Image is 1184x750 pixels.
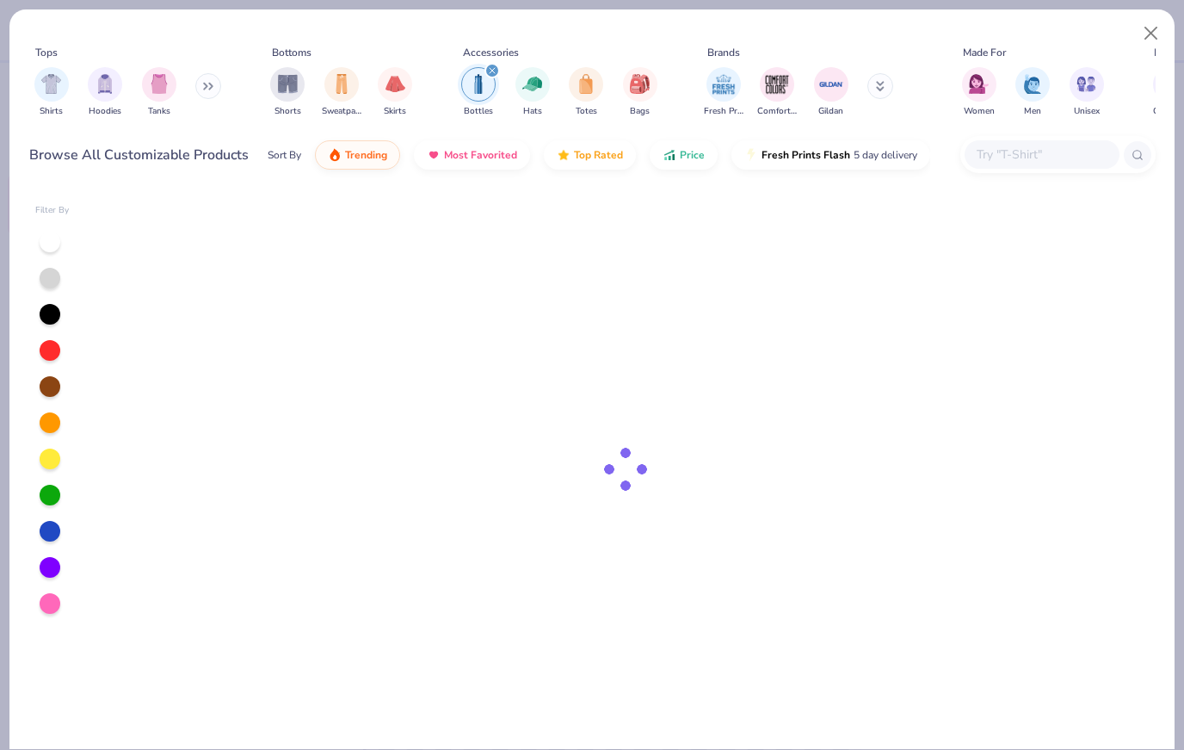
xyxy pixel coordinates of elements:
span: Men [1024,105,1041,118]
img: Comfort Colors Image [764,71,790,97]
button: filter button [704,67,743,118]
img: Hoodies Image [96,74,114,94]
img: Shirts Image [41,74,61,94]
span: Tanks [148,105,170,118]
span: 5 day delivery [854,146,917,165]
button: filter button [1015,67,1050,118]
button: filter button [322,67,361,118]
img: Men Image [1023,74,1042,94]
button: filter button [569,67,603,118]
button: filter button [1070,67,1104,118]
div: filter for Women [962,67,996,118]
button: Close [1135,17,1168,50]
img: Shorts Image [278,74,298,94]
div: filter for Totes [569,67,603,118]
span: Most Favorited [444,148,517,162]
span: Bottles [464,105,493,118]
div: filter for Hats [515,67,550,118]
div: filter for Bottles [461,67,496,118]
span: Trending [345,148,387,162]
button: filter button [34,67,69,118]
span: Bags [630,105,650,118]
span: Unisex [1074,105,1100,118]
img: Bottles Image [469,74,488,94]
img: Totes Image [577,74,595,94]
span: Price [680,148,705,162]
span: Hats [523,105,542,118]
img: most_fav.gif [427,148,441,162]
div: Tops [35,45,58,60]
span: Skirts [384,105,406,118]
img: trending.gif [328,148,342,162]
button: filter button [378,67,412,118]
button: Price [650,140,718,170]
span: Fresh Prints [704,105,743,118]
img: Gildan Image [818,71,844,97]
div: filter for Shorts [270,67,305,118]
img: Sweatpants Image [332,74,351,94]
div: filter for Tanks [142,67,176,118]
img: Unisex Image [1076,74,1096,94]
button: Fresh Prints Flash5 day delivery [731,140,930,170]
span: Comfort Colors [757,105,797,118]
span: Gildan [818,105,843,118]
img: Skirts Image [385,74,405,94]
div: Brands [707,45,740,60]
img: Fresh Prints Image [711,71,737,97]
img: Tanks Image [150,74,169,94]
button: filter button [962,67,996,118]
div: filter for Fresh Prints [704,67,743,118]
button: filter button [757,67,797,118]
input: Try "T-Shirt" [975,145,1107,164]
div: filter for Comfort Colors [757,67,797,118]
div: filter for Skirts [378,67,412,118]
span: Top Rated [574,148,623,162]
span: Sweatpants [322,105,361,118]
button: Trending [315,140,400,170]
button: filter button [142,67,176,118]
div: filter for Hoodies [88,67,122,118]
button: filter button [814,67,848,118]
span: Shorts [274,105,301,118]
span: Fresh Prints Flash [762,148,850,162]
img: Hats Image [522,74,542,94]
div: Filter By [35,204,70,217]
div: Sort By [268,147,301,163]
div: filter for Men [1015,67,1050,118]
span: Shirts [40,105,63,118]
img: TopRated.gif [557,148,570,162]
button: Most Favorited [414,140,530,170]
div: Accessories [463,45,519,60]
button: filter button [461,67,496,118]
div: filter for Shirts [34,67,69,118]
div: filter for Bags [623,67,657,118]
div: Made For [963,45,1006,60]
button: filter button [515,67,550,118]
div: Bottoms [272,45,311,60]
div: filter for Sweatpants [322,67,361,118]
div: filter for Unisex [1070,67,1104,118]
img: Women Image [969,74,989,94]
img: Bags Image [630,74,649,94]
span: Women [964,105,995,118]
div: Browse All Customizable Products [29,145,249,165]
div: Fits [1154,45,1171,60]
span: Totes [576,105,597,118]
span: Hoodies [89,105,121,118]
button: Top Rated [544,140,636,170]
img: flash.gif [744,148,758,162]
div: filter for Gildan [814,67,848,118]
button: filter button [270,67,305,118]
button: filter button [623,67,657,118]
button: filter button [88,67,122,118]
